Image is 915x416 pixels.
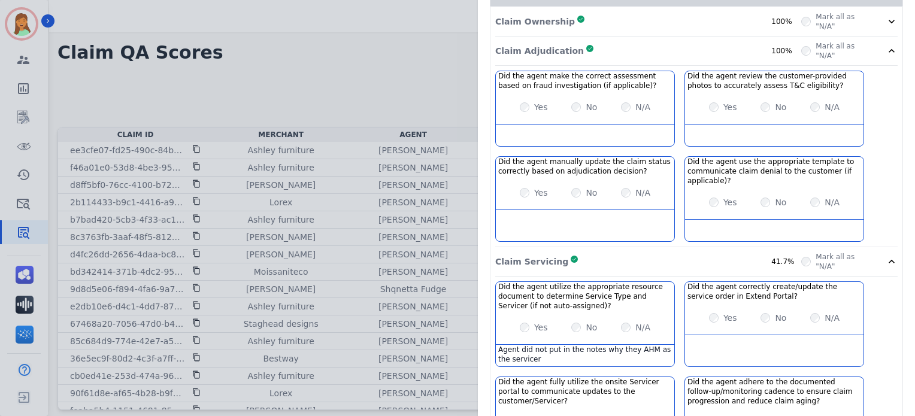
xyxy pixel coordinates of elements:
label: N/A [635,187,650,199]
label: No [775,196,786,208]
h3: Did the agent correctly create/update the service order in Extend Portal? [687,282,861,301]
h3: Did the agent make the correct assessment based on fraud investigation (if applicable)? [498,71,672,90]
label: Mark all as "N/A" [816,12,871,31]
p: Claim Servicing [495,256,568,268]
p: Claim Adjudication [495,45,584,57]
label: Yes [723,312,737,324]
label: Yes [534,101,548,113]
h3: Did the agent manually update the claim status correctly based on adjudication decision? [498,157,672,176]
label: Yes [723,196,737,208]
label: No [775,312,786,324]
label: No [775,101,786,113]
div: 100% [771,46,801,56]
label: Yes [534,187,548,199]
label: N/A [635,321,650,333]
label: N/A [825,101,840,113]
div: Agent did not put in the notes why they AHM as the servicer [496,345,674,366]
label: Mark all as "N/A" [816,41,871,60]
h3: Did the agent use the appropriate template to communicate claim denial to the customer (if applic... [687,157,861,186]
p: Claim Ownership [495,16,575,28]
div: 100% [771,17,801,26]
h3: Did the agent adhere to the documented follow-up/monitoring cadence to ensure claim progression a... [687,377,861,406]
label: Mark all as "N/A" [816,252,871,271]
label: No [586,187,597,199]
label: N/A [825,196,840,208]
h3: Did the agent fully utilize the onsite Servicer portal to communicate updates to the customer/Ser... [498,377,672,406]
label: N/A [825,312,840,324]
label: N/A [635,101,650,113]
label: Yes [723,101,737,113]
label: Yes [534,321,548,333]
h3: Did the agent review the customer-provided photos to accurately assess T&C eligibility? [687,71,861,90]
label: No [586,101,597,113]
div: 41.7% [771,257,801,266]
h3: Did the agent utilize the appropriate resource document to determine Service Type and Servicer (i... [498,282,672,311]
label: No [586,321,597,333]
